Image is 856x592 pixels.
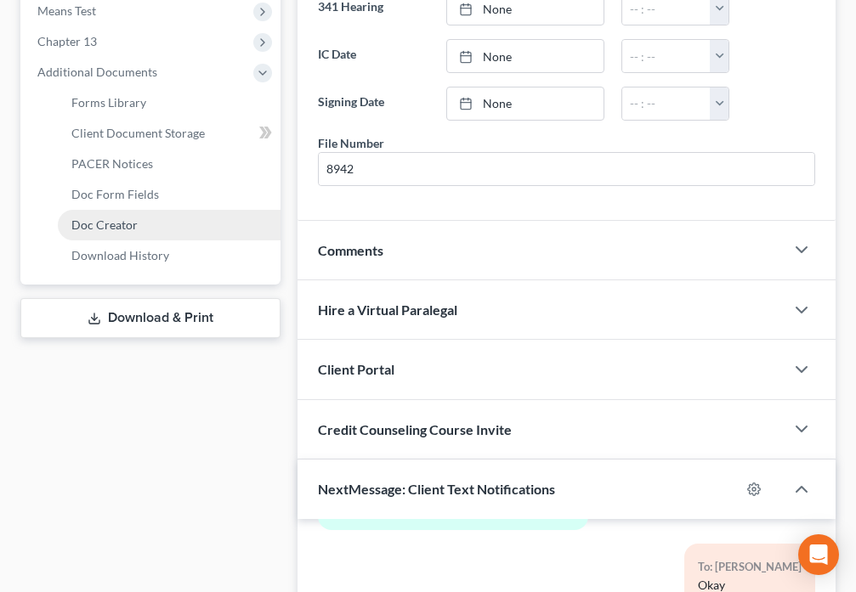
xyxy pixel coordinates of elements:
[58,240,281,271] a: Download History
[37,65,157,79] span: Additional Documents
[318,302,457,318] span: Hire a Virtual Paralegal
[318,361,394,377] span: Client Portal
[58,210,281,240] a: Doc Creator
[447,40,604,72] a: None
[20,298,281,338] a: Download & Print
[37,3,96,18] span: Means Test
[319,153,814,185] input: --
[318,421,512,437] span: Credit Counseling Course Invite
[71,187,159,201] span: Doc Form Fields
[622,40,711,72] input: -- : --
[71,217,138,232] span: Doc Creator
[309,39,438,73] label: IC Date
[698,557,802,577] div: To: [PERSON_NAME]
[71,126,205,140] span: Client Document Storage
[58,179,281,210] a: Doc Form Fields
[71,95,146,110] span: Forms Library
[309,87,438,121] label: Signing Date
[58,118,281,149] a: Client Document Storage
[318,134,384,152] div: File Number
[798,534,839,575] div: Open Intercom Messenger
[622,87,711,120] input: -- : --
[71,248,169,262] span: Download History
[58,87,281,118] a: Forms Library
[71,156,153,171] span: PACER Notices
[318,242,383,258] span: Comments
[58,149,281,179] a: PACER Notices
[318,481,555,497] span: NextMessage: Client Text Notifications
[447,87,604,120] a: None
[37,34,97,48] span: Chapter 13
